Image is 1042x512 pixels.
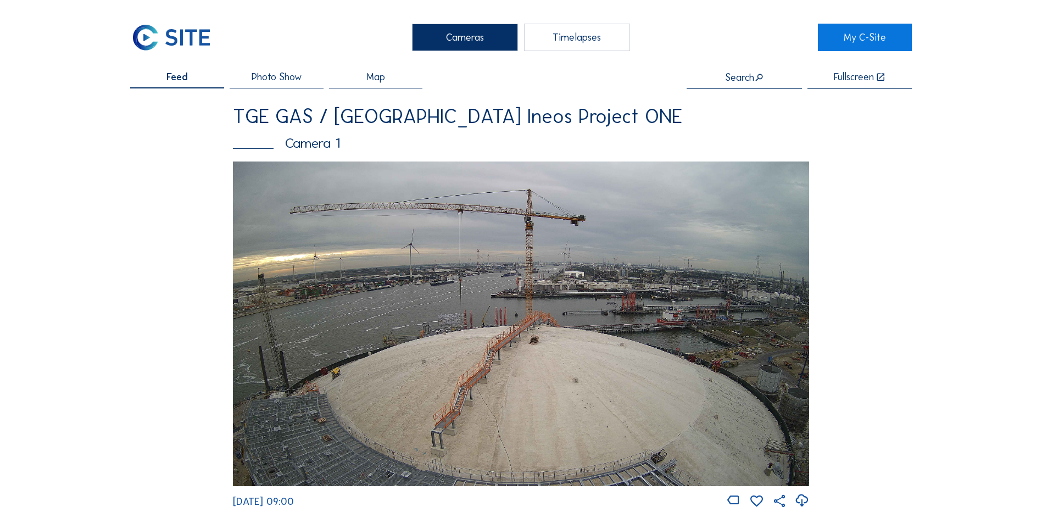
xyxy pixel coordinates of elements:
[166,72,188,82] span: Feed
[130,24,224,51] a: C-SITE Logo
[252,72,302,82] span: Photo Show
[412,24,518,51] div: Cameras
[818,24,912,51] a: My C-Site
[834,72,874,82] div: Fullscreen
[233,107,809,126] div: TGE GAS / [GEOGRAPHIC_DATA] Ineos Project ONE
[233,136,809,150] div: Camera 1
[233,162,809,486] img: Image
[366,72,385,82] span: Map
[130,24,212,51] img: C-SITE Logo
[233,496,294,508] span: [DATE] 09:00
[524,24,630,51] div: Timelapses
